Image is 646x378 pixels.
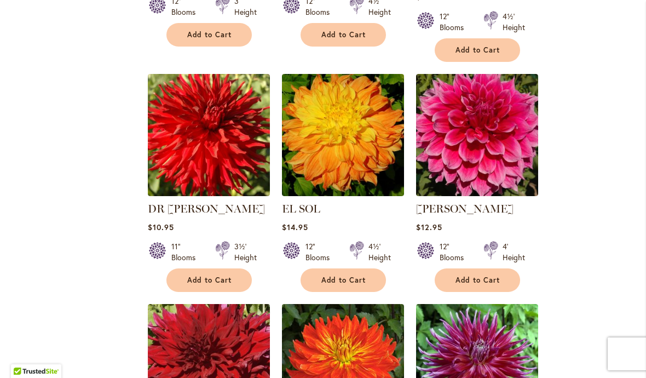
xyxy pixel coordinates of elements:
button: Add to Cart [301,268,386,292]
button: Add to Cart [166,23,252,47]
span: $12.95 [416,222,442,232]
div: 12" Blooms [440,11,470,33]
div: 3½' Height [234,241,257,263]
a: DR [PERSON_NAME] [148,202,265,215]
a: EL SOL [282,202,320,215]
a: [PERSON_NAME] [416,202,514,215]
a: EMORY PAUL [416,188,538,198]
span: Add to Cart [187,30,232,39]
img: EL SOL [282,74,404,196]
img: EMORY PAUL [416,74,538,196]
button: Add to Cart [435,268,520,292]
span: $10.95 [148,222,174,232]
span: Add to Cart [321,276,366,285]
span: Add to Cart [321,30,366,39]
a: EL SOL [282,188,404,198]
button: Add to Cart [166,268,252,292]
span: Add to Cart [455,276,500,285]
div: 12" Blooms [305,241,336,263]
span: $14.95 [282,222,308,232]
div: 4' Height [503,241,525,263]
button: Add to Cart [435,38,520,62]
a: DR LES [148,188,270,198]
button: Add to Cart [301,23,386,47]
iframe: Launch Accessibility Center [8,339,39,370]
img: DR LES [148,74,270,196]
span: Add to Cart [455,45,500,55]
div: 4½' Height [503,11,525,33]
span: Add to Cart [187,276,232,285]
div: 12" Blooms [440,241,470,263]
div: 4½' Height [368,241,391,263]
div: 11" Blooms [171,241,202,263]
